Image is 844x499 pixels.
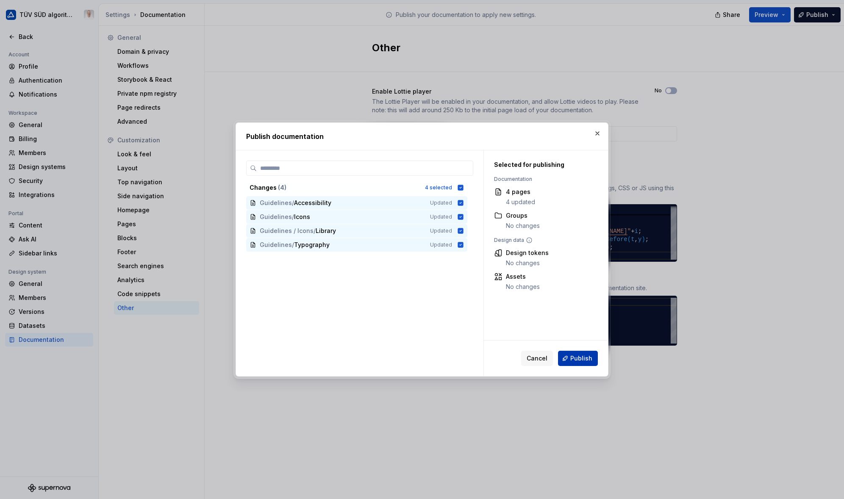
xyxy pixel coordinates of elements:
[506,211,540,220] div: Groups
[430,227,452,234] span: Updated
[506,198,535,206] div: 4 updated
[294,241,330,249] span: Typography
[292,199,294,207] span: /
[494,176,588,183] div: Documentation
[292,213,294,221] span: /
[558,351,598,366] button: Publish
[425,184,452,191] div: 4 selected
[430,200,452,206] span: Updated
[430,213,452,220] span: Updated
[314,227,316,235] span: /
[430,241,452,248] span: Updated
[506,272,540,281] div: Assets
[250,183,420,192] div: Changes
[527,354,547,363] span: Cancel
[292,241,294,249] span: /
[506,188,535,196] div: 4 pages
[506,222,540,230] div: No changes
[260,199,292,207] span: Guidelines
[260,241,292,249] span: Guidelines
[294,199,331,207] span: Accessibility
[294,213,311,221] span: Icons
[570,354,592,363] span: Publish
[278,184,286,191] span: ( 4 )
[494,161,588,169] div: Selected for publishing
[506,259,549,267] div: No changes
[260,227,314,235] span: Guidelines / Icons
[494,237,588,244] div: Design data
[260,213,292,221] span: Guidelines
[506,249,549,257] div: Design tokens
[316,227,336,235] span: Library
[506,283,540,291] div: No changes
[521,351,553,366] button: Cancel
[246,131,598,141] h2: Publish documentation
